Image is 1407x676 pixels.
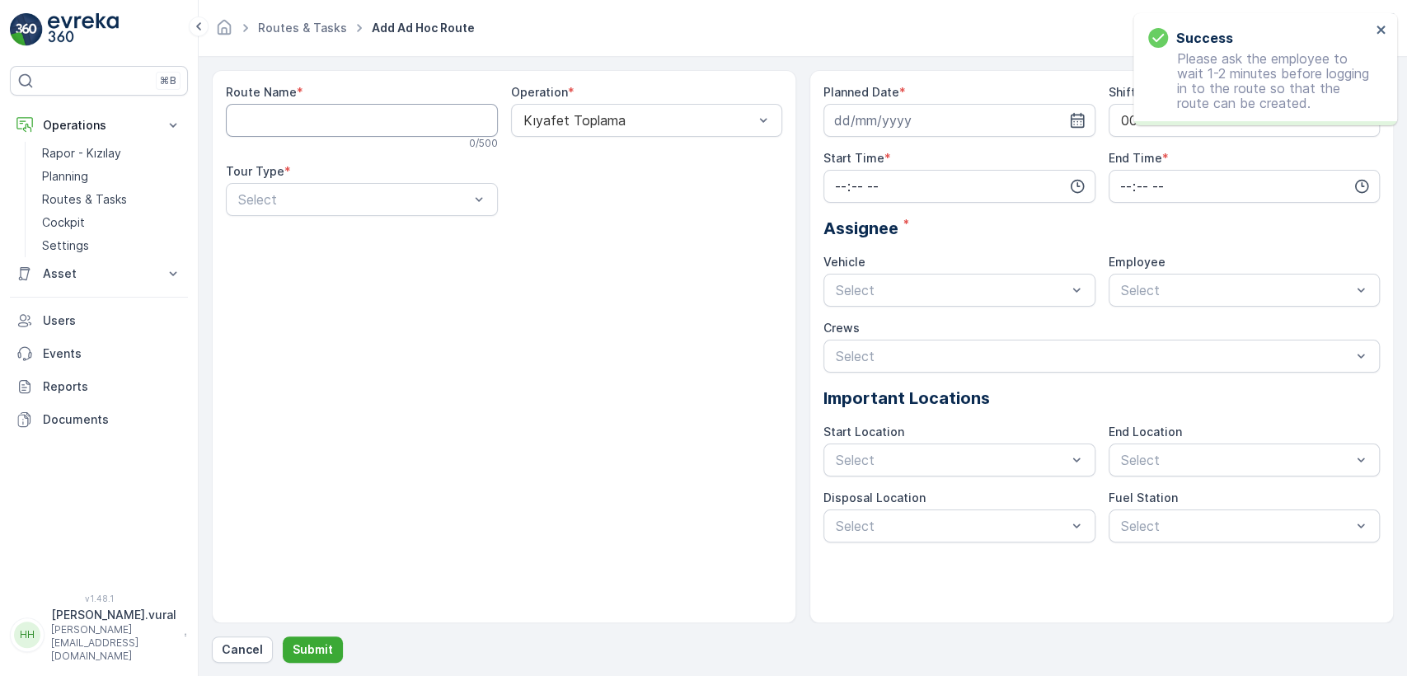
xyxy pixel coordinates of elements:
[48,13,119,46] img: logo_light-DOdMpM7g.png
[226,85,297,99] label: Route Name
[293,641,333,658] p: Submit
[823,491,926,505] label: Disposal Location
[42,237,89,254] p: Settings
[42,214,85,231] p: Cockpit
[160,74,176,87] p: ⌘B
[51,623,176,663] p: [PERSON_NAME][EMAIL_ADDRESS][DOMAIN_NAME]
[1109,85,1136,99] label: Shift
[1376,23,1387,39] button: close
[35,211,188,234] a: Cockpit
[823,321,860,335] label: Crews
[43,345,181,362] p: Events
[10,109,188,142] button: Operations
[43,265,155,282] p: Asset
[10,607,188,663] button: HH[PERSON_NAME].vural[PERSON_NAME][EMAIL_ADDRESS][DOMAIN_NAME]
[43,117,155,134] p: Operations
[1176,28,1233,48] h3: Success
[10,304,188,337] a: Users
[823,386,1380,411] p: Important Locations
[836,516,1067,536] p: Select
[823,104,1095,137] input: dd/mm/yyyy
[212,636,273,663] button: Cancel
[1148,51,1371,110] p: Please ask the employee to wait 1-2 minutes before logging in to the route so that the route can ...
[215,25,233,39] a: Homepage
[1109,491,1178,505] label: Fuel Station
[10,594,188,603] span: v 1.48.1
[10,13,43,46] img: logo
[836,280,1067,300] p: Select
[43,312,181,329] p: Users
[10,370,188,403] a: Reports
[35,165,188,188] a: Planning
[42,145,121,162] p: Rapor - Kızılay
[43,411,181,428] p: Documents
[226,164,284,178] label: Tour Type
[222,641,263,658] p: Cancel
[823,216,898,241] span: Assignee
[836,346,1351,366] p: Select
[1109,151,1162,165] label: End Time
[823,425,904,439] label: Start Location
[823,151,884,165] label: Start Time
[368,20,478,36] span: Add Ad Hoc Route
[1121,450,1352,470] p: Select
[35,188,188,211] a: Routes & Tasks
[51,607,176,623] p: [PERSON_NAME].vural
[258,21,347,35] a: Routes & Tasks
[10,403,188,436] a: Documents
[1109,425,1182,439] label: End Location
[1121,280,1352,300] p: Select
[14,622,40,648] div: HH
[836,450,1067,470] p: Select
[43,378,181,395] p: Reports
[1109,255,1165,269] label: Employee
[283,636,343,663] button: Submit
[238,190,469,209] p: Select
[511,85,568,99] label: Operation
[10,337,188,370] a: Events
[823,85,899,99] label: Planned Date
[1121,516,1352,536] p: Select
[35,234,188,257] a: Settings
[10,257,188,290] button: Asset
[42,191,127,208] p: Routes & Tasks
[469,137,498,150] p: 0 / 500
[823,255,865,269] label: Vehicle
[42,168,88,185] p: Planning
[35,142,188,165] a: Rapor - Kızılay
